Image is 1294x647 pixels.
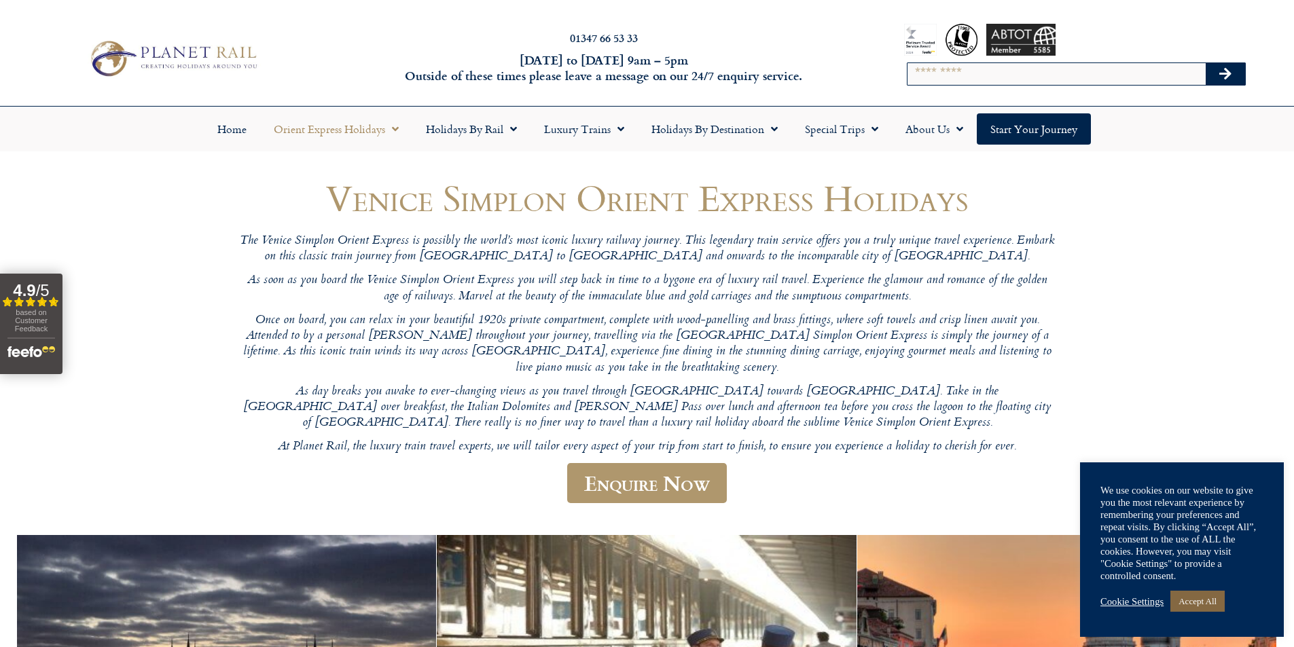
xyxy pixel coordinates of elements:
[1100,595,1164,608] a: Cookie Settings
[1100,484,1263,582] div: We use cookies on our website to give you the most relevant experience by remembering your prefer...
[84,37,262,80] img: Planet Rail Train Holidays Logo
[348,52,859,84] h6: [DATE] to [DATE] 9am – 5pm Outside of these times please leave a message on our 24/7 enquiry serv...
[1170,591,1225,612] a: Accept All
[638,113,791,145] a: Holidays by Destination
[240,384,1055,432] p: As day breaks you awake to ever-changing views as you travel through [GEOGRAPHIC_DATA] towards [G...
[791,113,892,145] a: Special Trips
[204,113,260,145] a: Home
[240,234,1055,265] p: The Venice Simplon Orient Express is possibly the world’s most iconic luxury railway journey. Thi...
[567,463,727,503] a: Enquire Now
[1206,63,1245,85] button: Search
[570,30,638,45] a: 01347 66 53 33
[412,113,531,145] a: Holidays by Rail
[260,113,412,145] a: Orient Express Holidays
[531,113,638,145] a: Luxury Trains
[7,113,1287,145] nav: Menu
[240,178,1055,218] h1: Venice Simplon Orient Express Holidays
[240,313,1055,376] p: Once on board, you can relax in your beautiful 1920s private compartment, complete with wood-pane...
[240,273,1055,305] p: As soon as you board the Venice Simplon Orient Express you will step back in time to a bygone era...
[240,439,1055,455] p: At Planet Rail, the luxury train travel experts, we will tailor every aspect of your trip from st...
[892,113,977,145] a: About Us
[977,113,1091,145] a: Start your Journey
